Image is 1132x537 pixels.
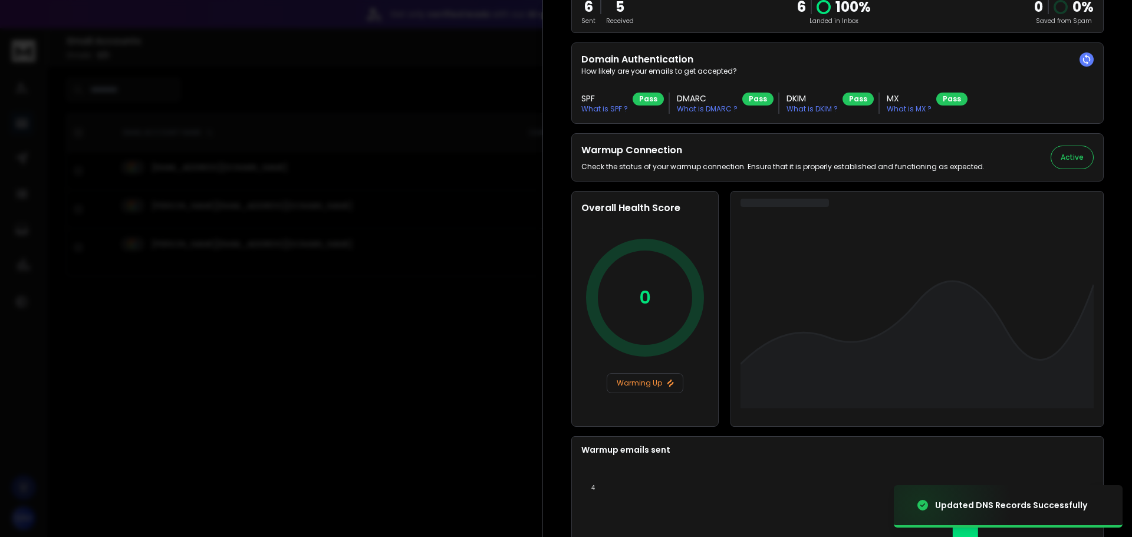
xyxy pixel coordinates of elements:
p: Landed in Inbox [797,17,871,25]
button: Active [1051,146,1094,169]
h3: DKIM [787,93,838,104]
div: Pass [843,93,874,106]
p: Check the status of your warmup connection. Ensure that it is properly established and functionin... [581,162,985,172]
h2: Warmup Connection [581,143,985,157]
p: Warmup emails sent [581,444,1094,456]
p: What is SPF ? [581,104,628,114]
p: Received [606,17,634,25]
p: Sent [581,17,595,25]
h2: Domain Authentication [581,52,1094,67]
p: 0 [639,287,651,308]
div: Pass [633,93,664,106]
p: What is MX ? [887,104,932,114]
p: Warming Up [612,378,678,388]
p: What is DMARC ? [677,104,738,114]
div: Updated DNS Records Successfully [935,499,1087,511]
h3: DMARC [677,93,738,104]
tspan: 4 [591,484,595,491]
h3: SPF [581,93,628,104]
div: Pass [742,93,774,106]
div: Pass [936,93,968,106]
p: What is DKIM ? [787,104,838,114]
h3: MX [887,93,932,104]
p: How likely are your emails to get accepted? [581,67,1094,76]
p: Saved from Spam [1034,17,1094,25]
h2: Overall Health Score [581,201,709,215]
